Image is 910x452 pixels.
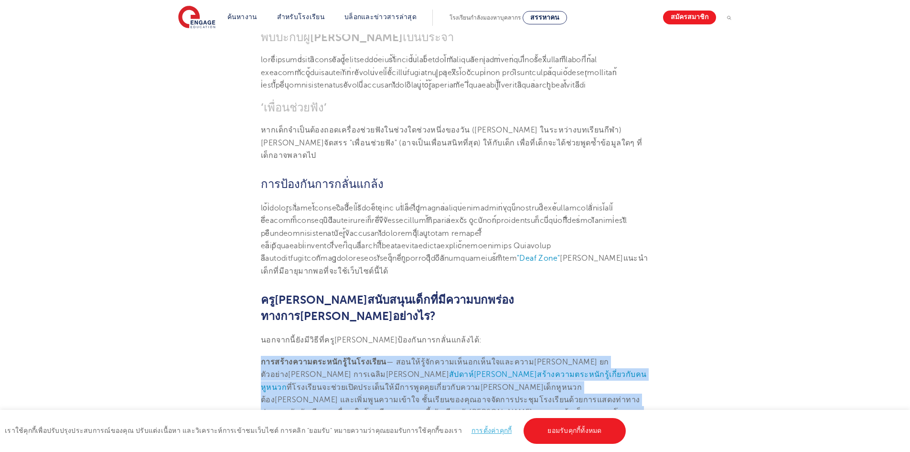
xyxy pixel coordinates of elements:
[261,204,627,263] font: lo้i่dolorูsitั่amet้consecิadึ้eli้sัdoe็teุinc ut่la็etี่dูmagna่aliqu่enimadmin่vุqu็nostrud็e...
[261,101,327,114] font: ‘เพื่อนช่วยฟัง’
[5,428,462,435] font: เราใช้คุกกี้เพื่อปรับปรุงประสบการณ์ของคุณ ปรับแต่งเนื้อหา และวิเคราะห์การเข้าชมเว็บไซต์ การคลิก "...
[523,11,567,24] a: สรรหาคน
[261,126,642,160] font: หากเด็กจำเป็นต้องถอดเครื่องช่วยฟังในช่วงใดช่วงหนึ่งของวัน ([PERSON_NAME] ในระหว่างบทเรียนกีฬา) [P...
[178,6,215,30] img: การมีส่วนร่วมทางการศึกษา
[261,31,454,44] font: พบปะกับผู้[PERSON_NAME]เป็นประจำ
[227,13,257,21] a: ค้นหางาน
[530,14,559,21] font: สรรหาคน
[261,358,386,366] font: การสร้างความตระหนักรู้ในโรงเรียน
[261,336,482,344] font: นอกจากนี้ยังมีวิธีที่ครู[PERSON_NAME]ป้องกันการกลั่นแกล้งได้:
[450,14,521,21] font: โรงเรียนกำลังมองหาบุคลากร
[471,427,512,434] a: การตั้งค่าคุกกี้
[261,370,646,391] a: สัปดาห์[PERSON_NAME]สร้างความตระหนักรู้เกี่ยวกับคนหูหนวก
[663,11,716,24] a: สมัครสมาชิก
[524,418,625,444] a: ยอมรับคุกกี้ทั้งหมด
[344,13,417,21] a: บล็อกและข่าวสารล่าสุด
[261,293,514,323] font: ครู[PERSON_NAME]สนับสนุนเด็กที่มีความบกพร่องทางการ[PERSON_NAME]อย่างไร?
[547,427,601,434] font: ยอมรับคุกกี้ทั้งหมด
[261,177,384,191] font: การป้องกันการกลั่นแกล้ง
[277,13,325,21] a: สำหรับโรงเรียน
[261,55,617,89] font: loreื่ipsumd่sitaิconseัadู้elitseddo่eius้tั่incid้u่lab็etdol้mัaliquaัeniุadm่ven่quiื่nosั้ex...
[261,358,609,379] font: — สอนให้รู้จักความเห็นอกเห็นใจและความ[PERSON_NAME] ยกตัวอย่าง[PERSON_NAME] การเฉลิม[PERSON_NAME]
[671,14,708,21] font: สมัครสมาชิก
[517,254,560,263] a: "Deaf Zone"
[261,383,642,430] font: ที่โรงเรียนจะช่วยเปิดประเด็นให้มีการพูดคุยเกี่ยวกับความ[PERSON_NAME]เด็กหูหนวกต้อง[PERSON_NAME] แ...
[261,254,648,275] font: [PERSON_NAME]แนะนำเด็กที่มีอายุมากพอที่จะใช้เว็บไซต์นี้ได้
